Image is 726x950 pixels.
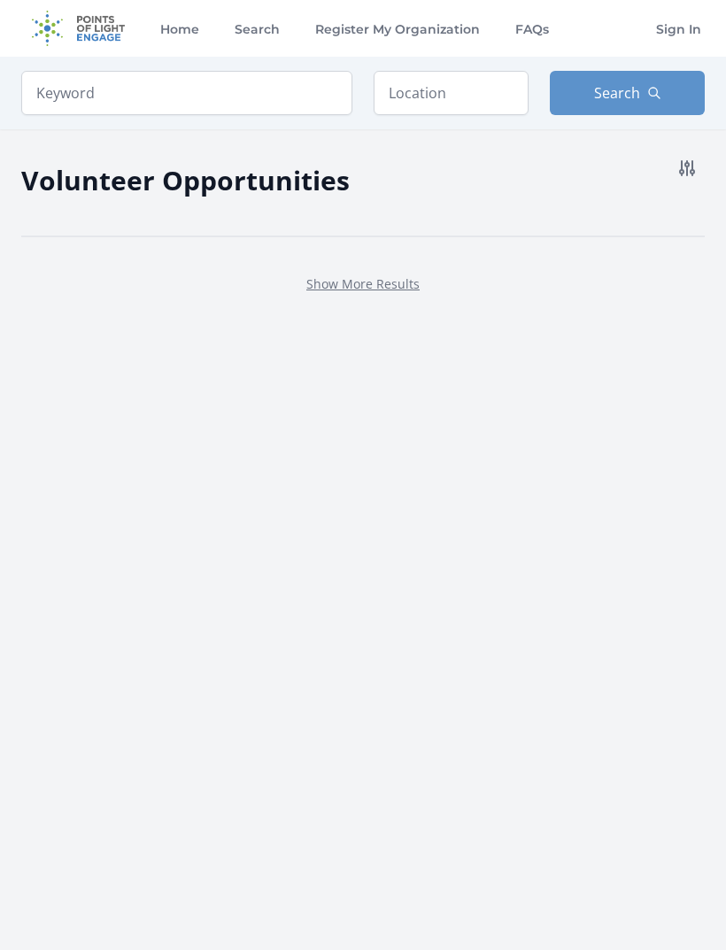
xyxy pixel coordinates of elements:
h2: Volunteer Opportunities [21,160,350,200]
input: Keyword [21,71,352,115]
button: Search [550,71,705,115]
a: Show More Results [306,275,420,292]
input: Location [374,71,529,115]
span: Search [594,82,640,104]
